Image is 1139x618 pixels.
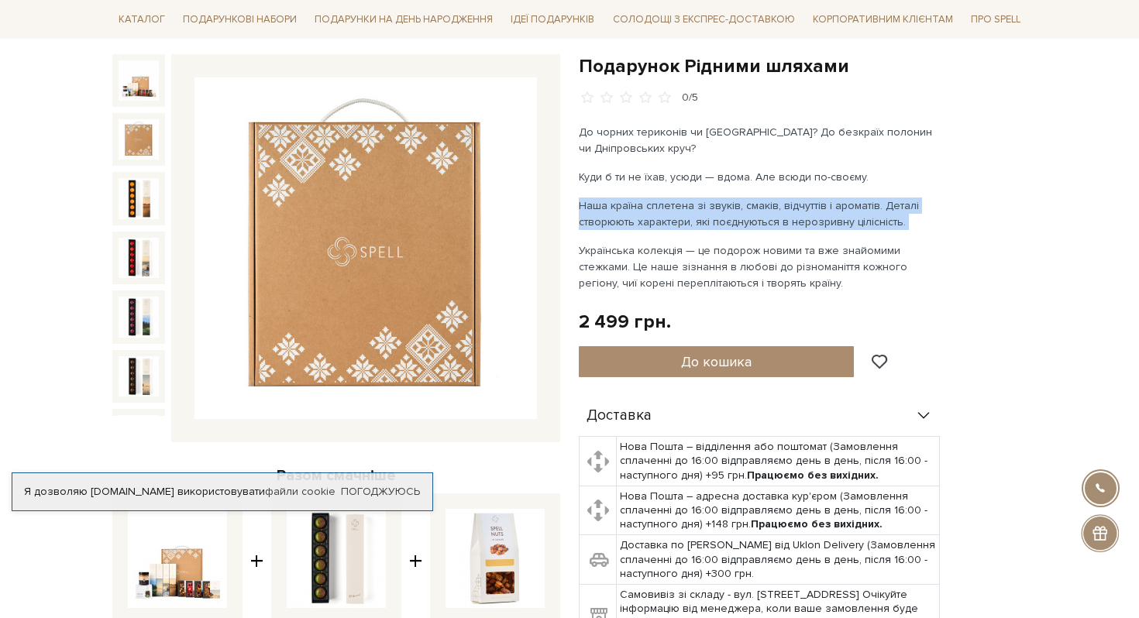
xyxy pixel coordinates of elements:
a: Ідеї подарунків [504,8,600,32]
img: Подарунок Рідними шляхами [119,238,159,278]
a: Корпоративним клієнтам [807,8,959,32]
div: Я дозволяю [DOMAIN_NAME] використовувати [12,485,432,499]
a: файли cookie [265,485,336,498]
td: Доставка по [PERSON_NAME] від Uklon Delivery (Замовлення сплаченні до 16:00 відправляємо день в д... [617,535,940,585]
img: Подарунок Рідними шляхами [119,415,159,455]
img: Набір цукерок KYIV CAKE (Київський торт) [287,509,386,608]
a: Погоджуюсь [341,485,420,499]
div: 0/5 [682,91,698,105]
img: Подарунок Рідними шляхами [128,509,227,608]
img: Подарунок Рідними шляхами [119,297,159,337]
p: До чорних териконів чи [GEOGRAPHIC_DATA]? До безкраїх полонин чи Дніпровських круч? [579,124,942,156]
b: Працюємо без вихідних. [751,517,883,530]
div: Разом смачніше [112,465,560,486]
a: Солодощі з експрес-доставкою [607,6,801,33]
b: Працюємо без вихідних. [747,469,879,482]
a: Подарунки на День народження [308,8,499,32]
img: Горіхи карамелізовані з сіллю [446,509,545,608]
img: Подарунок Рідними шляхами [119,119,159,160]
a: Каталог [112,8,171,32]
a: Про Spell [965,8,1027,32]
td: Нова Пошта – відділення або поштомат (Замовлення сплаченні до 16:00 відправляємо день в день, піс... [617,437,940,486]
img: Подарунок Рідними шляхами [119,60,159,101]
p: Українська колекція — це подорож новими та вже знайомими стежками. Це наше зізнання в любові до р... [579,242,942,291]
div: 2 499 грн. [579,310,671,334]
img: Подарунок Рідними шляхами [119,356,159,397]
p: Наша країна сплетена зі звуків, смаків, відчуттів і ароматів. Деталі створюють характери, які поє... [579,197,942,230]
span: Доставка [587,409,652,423]
img: Подарунок Рідними шляхами [194,77,537,420]
td: Нова Пошта – адресна доставка кур'єром (Замовлення сплаченні до 16:00 відправляємо день в день, п... [617,486,940,535]
p: Куди б ти не їхав, усюди — вдома. Але всюди по-своєму. [579,169,942,185]
span: До кошика [681,353,752,370]
a: Подарункові набори [177,8,303,32]
button: До кошика [579,346,854,377]
h1: Подарунок Рідними шляхами [579,54,1027,78]
img: Подарунок Рідними шляхами [119,178,159,218]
